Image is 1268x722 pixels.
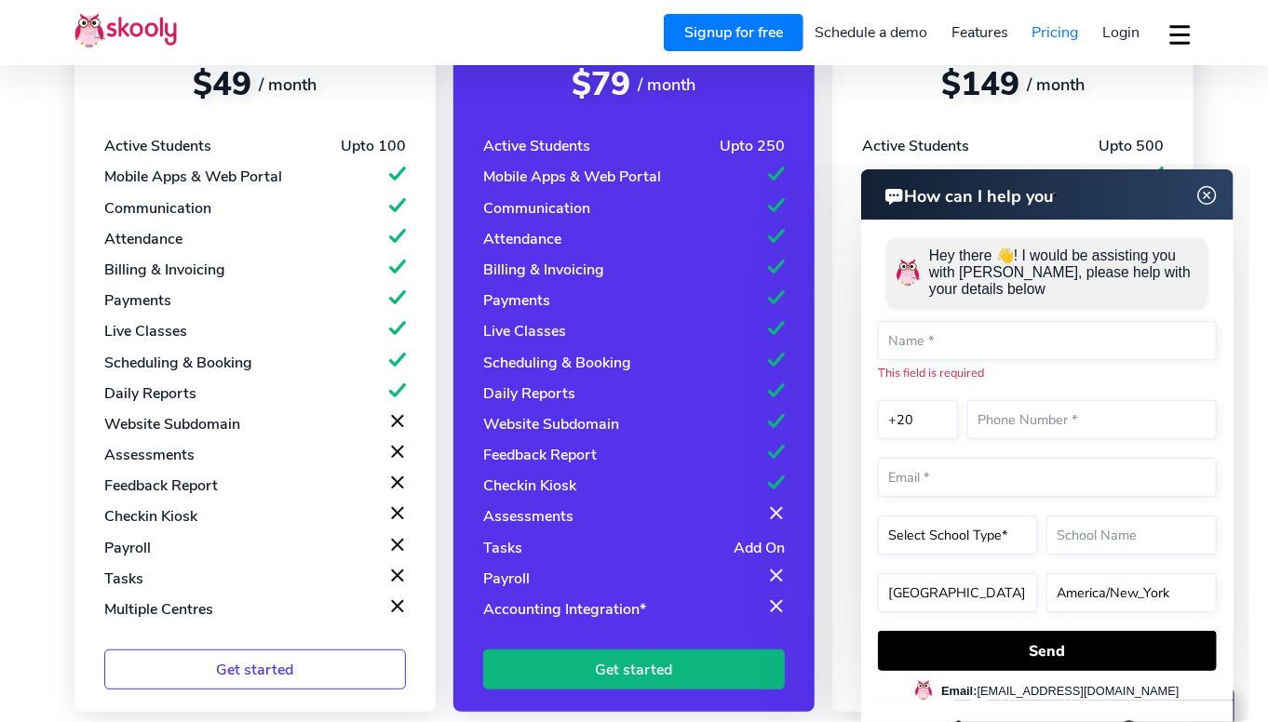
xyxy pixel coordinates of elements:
div: Assessments [483,506,573,527]
div: Feedback Report [104,475,218,496]
div: Feedback Report [483,445,597,465]
a: Get started [483,649,785,689]
div: Tasks [483,538,522,558]
div: Daily Reports [104,383,196,404]
span: / month [259,74,317,96]
span: $149 [941,62,1019,106]
div: Payroll [483,568,530,589]
div: Checkin Kiosk [483,475,576,496]
div: Payments [483,290,550,311]
div: Communication [104,198,211,219]
div: Accounting Integration* [483,599,646,620]
div: Daily Reports [483,383,575,404]
div: Live Classes [104,321,187,341]
div: Upto 100 [341,136,406,156]
div: Payments [104,290,171,311]
div: Upto 500 [1099,136,1164,156]
span: / month [1027,74,1085,96]
button: dropdown menu [1167,13,1194,56]
span: / month [639,74,696,96]
div: Scheduling & Booking [483,353,631,373]
img: Skooly [74,12,177,48]
span: $49 [193,62,251,106]
div: Billing & Invoicing [483,260,604,280]
a: Get started [104,649,406,689]
div: Upto 250 [720,136,785,156]
a: Pricing [1020,18,1091,47]
div: Billing & Invoicing [104,260,225,280]
div: Tasks [104,568,143,589]
div: Multiple Centres [104,599,213,620]
a: Signup for free [664,14,803,51]
div: Active Students [862,136,969,156]
div: Assessments [104,445,195,465]
div: Communication [483,198,590,219]
div: Active Students [104,136,211,156]
a: Schedule a demo [803,18,940,47]
a: Features [939,18,1020,47]
div: Scheduling & Booking [104,353,252,373]
div: Live Classes [483,321,566,341]
span: Pricing [1032,22,1079,43]
div: Attendance [483,229,561,249]
div: Active Students [483,136,590,156]
span: Login [1102,22,1140,43]
div: Mobile Apps & Web Portal [483,167,661,187]
div: Checkin Kiosk [104,506,197,527]
div: Payroll [104,538,151,558]
div: Mobile Apps & Web Portal [104,167,282,187]
a: Login [1090,18,1152,47]
div: Attendance [104,229,182,249]
div: Website Subdomain [483,414,619,435]
span: $79 [573,62,631,106]
div: Website Subdomain [104,414,240,435]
